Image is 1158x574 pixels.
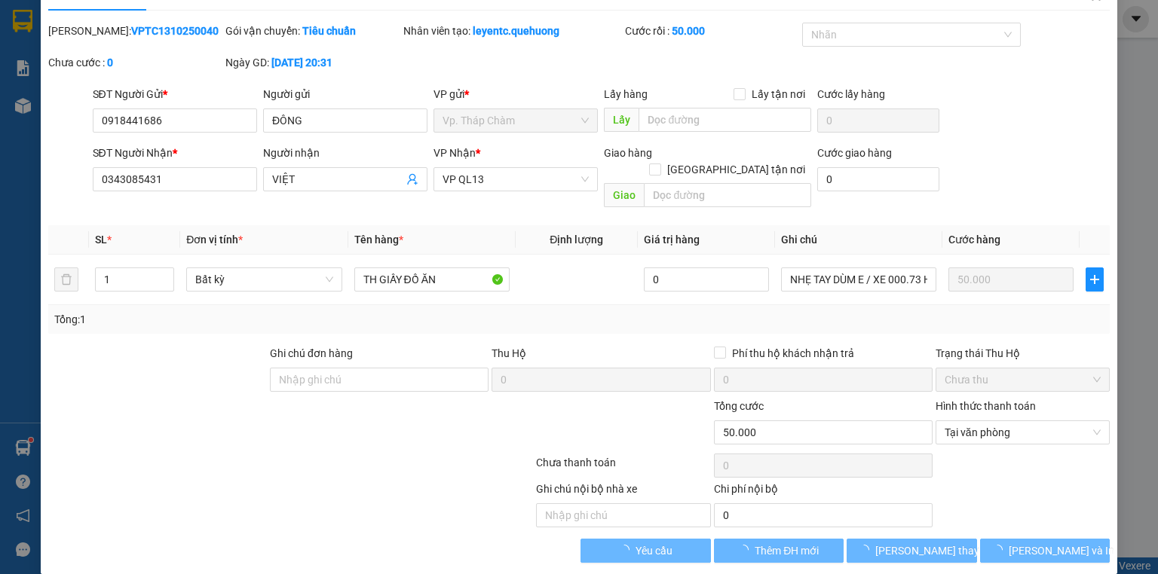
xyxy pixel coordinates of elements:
[817,167,939,191] input: Cước giao hàng
[714,539,844,563] button: Thêm ĐH mới
[535,454,712,481] div: Chưa thanh toán
[726,345,860,362] span: Phí thu hộ khách nhận trả
[980,539,1111,563] button: [PERSON_NAME] và In
[443,109,589,132] span: Vp. Tháp Chàm
[936,400,1036,412] label: Hình thức thanh toán
[817,88,885,100] label: Cước lấy hàng
[992,545,1009,555] span: loading
[714,400,764,412] span: Tổng cước
[639,108,811,132] input: Dọc đường
[1086,267,1104,292] button: plus
[581,539,711,563] button: Yêu cầu
[945,421,1101,444] span: Tại văn phòng
[636,542,672,559] span: Yêu cầu
[354,234,403,246] span: Tên hàng
[875,542,996,559] span: [PERSON_NAME] thay đổi
[672,25,705,37] b: 50.000
[97,22,145,145] b: Biên nhận gởi hàng hóa
[93,145,257,161] div: SĐT Người Nhận
[48,23,222,39] div: [PERSON_NAME]:
[738,545,755,555] span: loading
[186,234,243,246] span: Đơn vị tính
[270,347,353,359] label: Ghi chú đơn hàng
[775,225,942,255] th: Ghi chú
[473,25,559,37] b: leyentc.quehuong
[644,234,700,246] span: Giá trị hàng
[271,56,332,69] b: [DATE] 20:31
[714,481,933,503] div: Chi phí nội bộ
[536,503,710,527] input: Nhập ghi chú
[270,368,489,392] input: Ghi chú đơn hàng
[859,545,875,555] span: loading
[536,481,710,503] div: Ghi chú nội bộ nhà xe
[433,86,598,102] div: VP gửi
[1009,542,1114,559] span: [PERSON_NAME] và In
[604,88,648,100] span: Lấy hàng
[746,86,811,102] span: Lấy tận nơi
[847,539,977,563] button: [PERSON_NAME] thay đổi
[107,56,113,69] b: 0
[195,268,332,291] span: Bất kỳ
[948,234,1000,246] span: Cước hàng
[948,267,1074,292] input: 0
[604,108,639,132] span: Lấy
[1086,273,1103,285] span: plus
[817,108,939,133] input: Cước lấy hàng
[263,145,427,161] div: Người nhận
[403,23,622,39] div: Nhân viên tạo:
[19,97,83,168] b: An Anh Limousine
[225,23,400,39] div: Gói vận chuyển:
[263,86,427,102] div: Người gửi
[433,147,476,159] span: VP Nhận
[781,267,936,292] input: Ghi Chú
[625,23,799,39] div: Cước rồi :
[54,311,448,328] div: Tổng: 1
[95,234,107,246] span: SL
[661,161,811,178] span: [GEOGRAPHIC_DATA] tận nơi
[755,542,819,559] span: Thêm ĐH mới
[945,368,1101,391] span: Chưa thu
[131,25,219,37] b: VPTC1310250040
[48,54,222,71] div: Chưa cước :
[817,147,892,159] label: Cước giao hàng
[550,234,603,246] span: Định lượng
[54,267,78,292] button: delete
[443,168,589,191] span: VP QL13
[225,54,400,71] div: Ngày GD:
[604,147,652,159] span: Giao hàng
[644,183,811,207] input: Dọc đường
[936,345,1110,362] div: Trạng thái Thu Hộ
[492,347,526,359] span: Thu Hộ
[93,86,257,102] div: SĐT Người Gửi
[302,25,356,37] b: Tiêu chuẩn
[406,173,418,185] span: user-add
[354,267,510,292] input: VD: Bàn, Ghế
[604,183,644,207] span: Giao
[619,545,636,555] span: loading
